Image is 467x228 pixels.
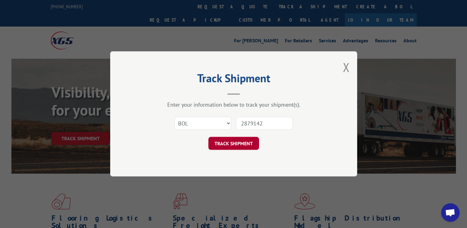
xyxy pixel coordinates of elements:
[441,203,460,222] div: Open chat
[236,117,293,130] input: Number(s)
[343,59,349,75] button: Close modal
[208,137,259,150] button: TRACK SHIPMENT
[141,74,326,86] h2: Track Shipment
[141,101,326,108] div: Enter your information below to track your shipment(s).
